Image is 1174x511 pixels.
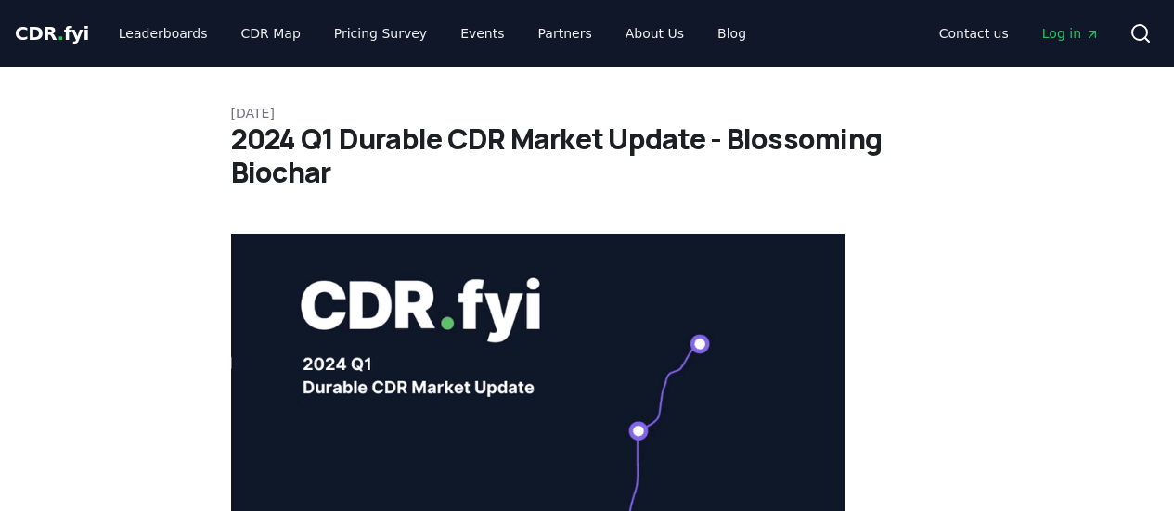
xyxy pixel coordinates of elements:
[226,17,316,50] a: CDR Map
[104,17,761,50] nav: Main
[924,17,1024,50] a: Contact us
[104,17,223,50] a: Leaderboards
[523,17,607,50] a: Partners
[15,22,89,45] span: CDR fyi
[231,104,944,122] p: [DATE]
[703,17,761,50] a: Blog
[924,17,1115,50] nav: Main
[1042,24,1100,43] span: Log in
[611,17,699,50] a: About Us
[58,22,64,45] span: .
[231,122,944,189] h1: 2024 Q1 Durable CDR Market Update - Blossoming Biochar
[1027,17,1115,50] a: Log in
[319,17,442,50] a: Pricing Survey
[15,20,89,46] a: CDR.fyi
[445,17,519,50] a: Events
